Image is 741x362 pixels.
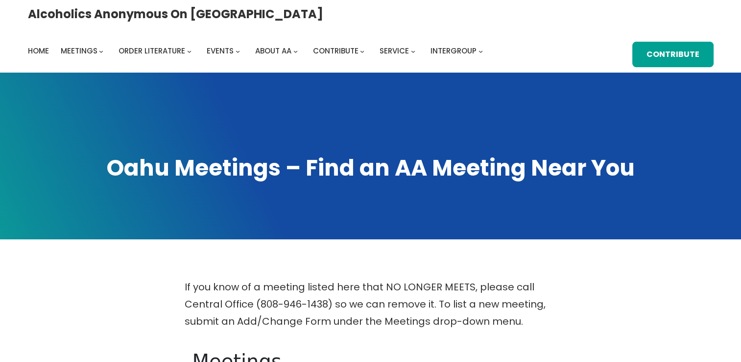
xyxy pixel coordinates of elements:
[411,49,415,53] button: Service submenu
[28,46,49,56] span: Home
[380,44,409,58] a: Service
[185,279,557,330] p: If you know of a meeting listed here that NO LONGER MEETS, please call Central Office (808-946-14...
[28,44,49,58] a: Home
[99,49,103,53] button: Meetings submenu
[478,49,483,53] button: Intergroup submenu
[61,46,97,56] span: Meetings
[207,44,234,58] a: Events
[360,49,364,53] button: Contribute submenu
[632,42,714,68] a: Contribute
[28,153,714,183] h1: Oahu Meetings – Find an AA Meeting Near You
[293,49,298,53] button: About AA submenu
[207,46,234,56] span: Events
[61,44,97,58] a: Meetings
[187,49,191,53] button: Order Literature submenu
[313,46,359,56] span: Contribute
[236,49,240,53] button: Events submenu
[430,44,477,58] a: Intergroup
[28,44,486,58] nav: Intergroup
[430,46,477,56] span: Intergroup
[313,44,359,58] a: Contribute
[380,46,409,56] span: Service
[119,46,185,56] span: Order Literature
[28,3,323,25] a: Alcoholics Anonymous on [GEOGRAPHIC_DATA]
[255,46,291,56] span: About AA
[255,44,291,58] a: About AA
